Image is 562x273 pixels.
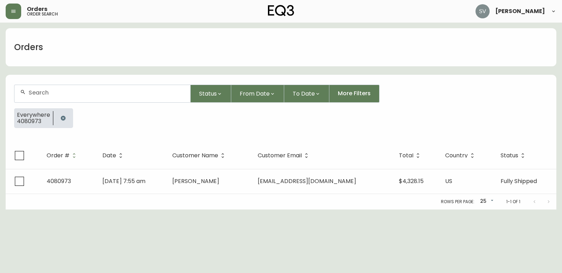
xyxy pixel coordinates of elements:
[172,153,218,158] span: Customer Name
[102,152,125,159] span: Date
[445,152,477,159] span: Country
[399,177,424,185] span: $4,328.15
[172,152,227,159] span: Customer Name
[495,8,545,14] span: [PERSON_NAME]
[29,89,185,96] input: Search
[501,153,518,158] span: Status
[445,153,468,158] span: Country
[231,85,284,103] button: From Date
[284,85,329,103] button: To Date
[258,152,311,159] span: Customer Email
[199,89,217,98] span: Status
[501,152,527,159] span: Status
[258,177,356,185] span: [EMAIL_ADDRESS][DOMAIN_NAME]
[477,196,495,207] div: 25
[240,89,270,98] span: From Date
[445,177,452,185] span: US
[17,112,50,118] span: Everywhere
[47,152,79,159] span: Order #
[338,90,371,97] span: More Filters
[501,177,537,185] span: Fully Shipped
[47,177,71,185] span: 4080973
[268,5,294,16] img: logo
[399,153,413,158] span: Total
[329,85,379,103] button: More Filters
[399,152,423,159] span: Total
[476,4,490,18] img: 0ef69294c49e88f033bcbeb13310b844
[506,199,520,205] p: 1-1 of 1
[172,177,219,185] span: [PERSON_NAME]
[14,41,43,53] h1: Orders
[441,199,474,205] p: Rows per page:
[17,118,50,125] span: 4080973
[258,153,302,158] span: Customer Email
[27,12,58,16] h5: order search
[27,6,47,12] span: Orders
[191,85,231,103] button: Status
[102,153,116,158] span: Date
[47,153,70,158] span: Order #
[102,177,145,185] span: [DATE] 7:55 am
[293,89,315,98] span: To Date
